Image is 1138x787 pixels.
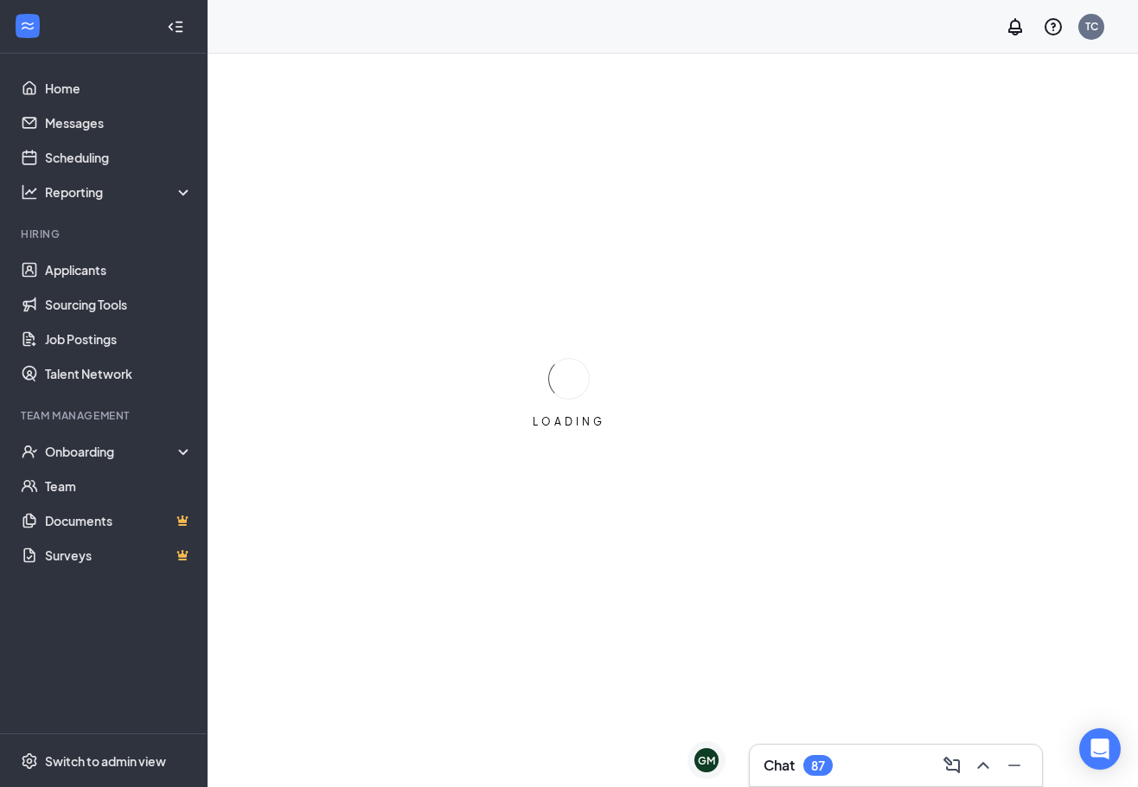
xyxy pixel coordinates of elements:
a: Messages [45,106,193,140]
a: Scheduling [45,140,193,175]
a: Applicants [45,253,193,287]
svg: UserCheck [21,443,38,460]
svg: Collapse [167,18,184,35]
div: GM [698,753,715,768]
h3: Chat [764,756,795,775]
svg: Notifications [1005,16,1026,37]
button: Minimize [1001,752,1028,779]
svg: QuestionInfo [1043,16,1064,37]
a: Team [45,469,193,503]
div: Team Management [21,408,189,423]
button: ChevronUp [969,752,997,779]
svg: Minimize [1004,755,1025,776]
div: 87 [811,758,825,773]
a: Home [45,71,193,106]
div: Hiring [21,227,189,241]
div: TC [1085,19,1098,34]
svg: ComposeMessage [942,755,962,776]
div: LOADING [526,414,612,429]
a: Talent Network [45,356,193,391]
div: Onboarding [45,443,178,460]
svg: WorkstreamLogo [19,17,36,35]
button: ComposeMessage [938,752,966,779]
a: Job Postings [45,322,193,356]
svg: Settings [21,752,38,770]
svg: ChevronUp [973,755,994,776]
a: DocumentsCrown [45,503,193,538]
div: Open Intercom Messenger [1079,728,1121,770]
a: SurveysCrown [45,538,193,573]
a: Sourcing Tools [45,287,193,322]
div: Switch to admin view [45,752,166,770]
div: Reporting [45,183,194,201]
svg: Analysis [21,183,38,201]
